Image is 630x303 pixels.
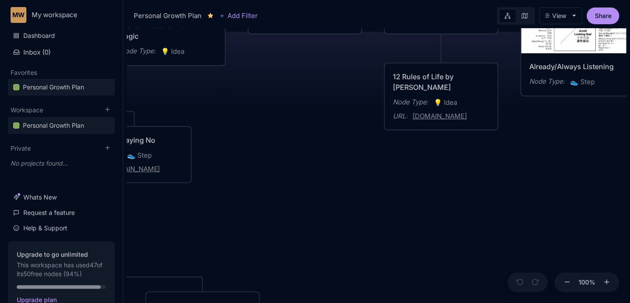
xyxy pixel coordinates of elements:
[577,273,598,293] button: 100%
[17,250,106,259] strong: Upgrade to go unlimited
[23,120,84,131] div: Personal Growth Plan
[127,151,137,159] i: 👟
[434,97,457,108] span: Idea
[8,76,115,99] div: Favorites
[8,27,115,44] a: Dashboard
[106,164,160,174] a: [DOMAIN_NAME]
[120,20,217,41] div: Mental Model 6: Formal Logic
[8,204,115,221] a: Request a feature
[161,46,184,57] span: Idea
[570,77,595,87] span: Step
[220,11,258,21] button: Add Filter
[8,44,115,60] button: Inbox (0)
[161,47,171,55] i: 💡
[570,78,580,86] i: 👟
[539,7,582,24] button: View
[17,250,106,278] div: This workspace has used 47 of its 50 free nodes ( 94 %)
[8,220,115,236] a: Help & Support
[393,71,490,92] div: 12 Rules of Life by [PERSON_NAME]
[225,11,258,21] span: Add Filter
[111,11,226,67] div: Mental Model 6: Formal LogicNode Type:💡Idea
[11,69,37,76] button: Favorites
[11,106,43,114] button: Workspace
[120,46,156,56] div: Node Type :
[23,82,84,92] div: Personal Growth Plan
[384,62,499,131] div: 12 Rules of Life by [PERSON_NAME]Node Type:💡IdeaURL:[DOMAIN_NAME]
[127,150,152,161] span: Step
[413,111,467,122] a: [DOMAIN_NAME]
[393,97,429,107] div: Node Type :
[587,7,619,24] button: Share
[8,115,115,137] div: Workspace
[8,189,115,206] a: Whats New
[134,11,201,21] div: Personal Growth Plan
[8,155,115,171] div: No projects found...
[32,11,98,19] div: My workspace
[529,61,626,72] div: Already/Always Listening
[77,126,192,184] div: The Art of Saying No👟Step[DOMAIN_NAME]
[86,135,183,145] div: The Art of Saying No
[11,7,26,23] div: MW
[553,12,567,19] div: View
[529,76,565,87] div: Node Type :
[11,144,31,152] button: Private
[11,7,112,23] button: MWMy workspace
[8,117,115,134] a: Personal Growth Plan
[8,79,115,96] div: Personal Growth Plan
[8,153,115,174] div: Private
[434,98,444,107] i: 💡
[393,111,407,122] div: URL :
[8,79,115,96] a: Personal Growth Plan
